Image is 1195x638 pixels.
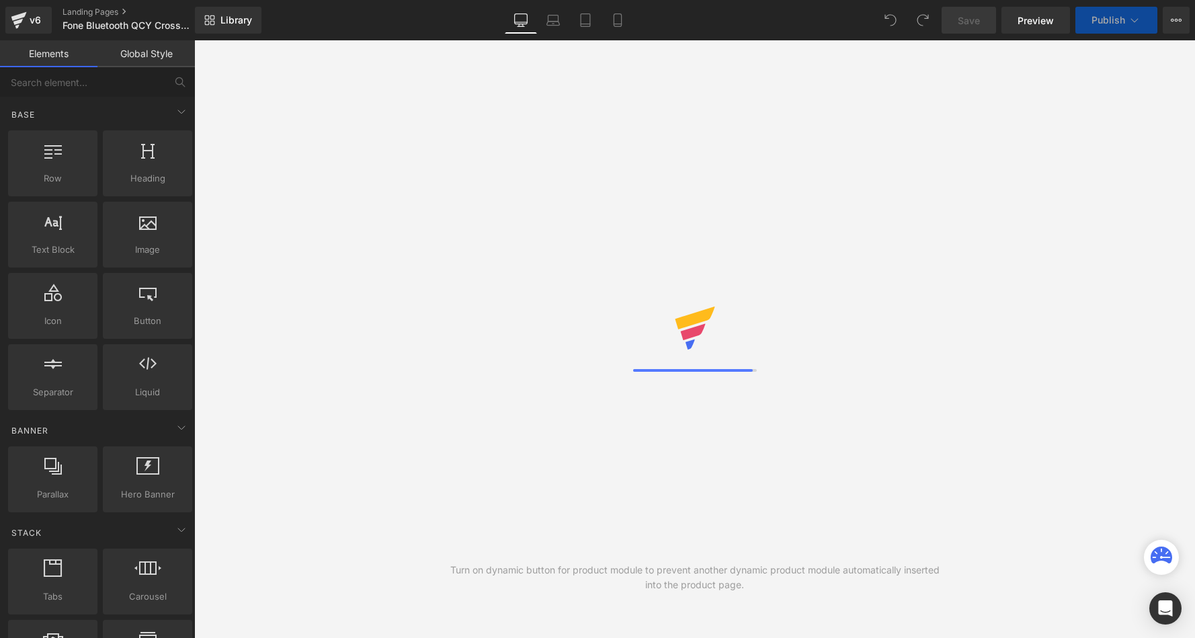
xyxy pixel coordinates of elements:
span: Fone Bluetooth QCY Crossky C50 | QCY-[GEOGRAPHIC_DATA]™ Loja Oficial [63,20,192,31]
span: Library [220,14,252,26]
span: Text Block [12,243,93,257]
a: Tablet [569,7,602,34]
a: Mobile [602,7,634,34]
span: Save [958,13,980,28]
span: Preview [1018,13,1054,28]
span: Banner [10,424,50,437]
span: Parallax [12,487,93,502]
span: Liquid [107,385,188,399]
span: Base [10,108,36,121]
span: Image [107,243,188,257]
div: Open Intercom Messenger [1149,592,1182,625]
span: Hero Banner [107,487,188,502]
a: Global Style [97,40,195,67]
span: Publish [1091,15,1125,26]
a: Landing Pages [63,7,217,17]
button: Redo [909,7,936,34]
div: v6 [27,11,44,29]
span: Heading [107,171,188,186]
button: Publish [1075,7,1157,34]
span: Button [107,314,188,328]
span: Stack [10,526,43,539]
button: More [1163,7,1190,34]
a: Preview [1001,7,1070,34]
a: v6 [5,7,52,34]
span: Row [12,171,93,186]
a: Laptop [537,7,569,34]
a: Desktop [505,7,537,34]
button: Undo [877,7,904,34]
span: Separator [12,385,93,399]
span: Icon [12,314,93,328]
span: Tabs [12,590,93,604]
div: Turn on dynamic button for product module to prevent another dynamic product module automatically... [444,563,945,592]
span: Carousel [107,590,188,604]
a: New Library [195,7,261,34]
